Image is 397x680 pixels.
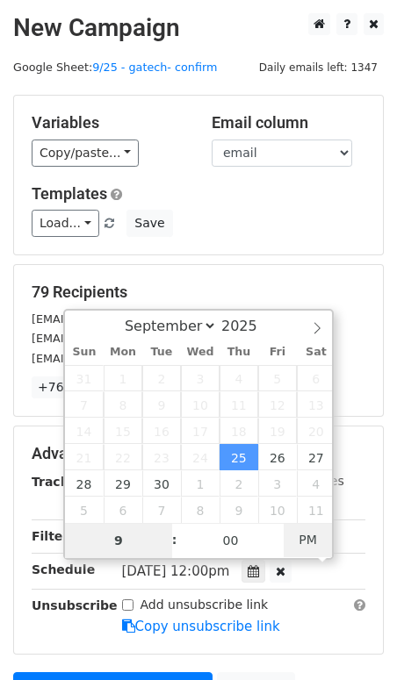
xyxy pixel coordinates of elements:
input: Hour [65,523,172,558]
small: Google Sheet: [13,61,217,74]
span: Click to toggle [284,522,332,557]
small: [EMAIL_ADDRESS][DOMAIN_NAME] [32,352,227,365]
span: September 10, 2025 [181,391,220,418]
span: September 1, 2025 [104,365,142,391]
h5: Variables [32,113,185,132]
span: September 23, 2025 [142,444,181,470]
span: Fri [258,347,297,358]
strong: Tracking [32,475,90,489]
h5: Advanced [32,444,365,463]
h2: New Campaign [13,13,384,43]
span: September 30, 2025 [142,470,181,497]
span: Sun [65,347,104,358]
span: September 15, 2025 [104,418,142,444]
h5: Email column [212,113,365,132]
span: September 16, 2025 [142,418,181,444]
span: August 31, 2025 [65,365,104,391]
span: Thu [220,347,258,358]
h5: 79 Recipients [32,283,365,302]
a: Copy/paste... [32,140,139,167]
span: Tue [142,347,181,358]
span: September 5, 2025 [258,365,297,391]
span: October 10, 2025 [258,497,297,523]
a: Load... [32,210,99,237]
label: UTM Codes [275,472,343,490]
span: October 4, 2025 [297,470,336,497]
span: October 9, 2025 [220,497,258,523]
span: September 18, 2025 [220,418,258,444]
span: Sat [297,347,336,358]
span: September 11, 2025 [220,391,258,418]
strong: Schedule [32,562,95,576]
span: Wed [181,347,220,358]
button: Save [126,210,172,237]
span: October 8, 2025 [181,497,220,523]
span: September 2, 2025 [142,365,181,391]
input: Year [217,318,280,334]
small: [EMAIL_ADDRESS][DOMAIN_NAME] [32,312,227,326]
span: September 17, 2025 [181,418,220,444]
span: October 11, 2025 [297,497,336,523]
span: September 7, 2025 [65,391,104,418]
span: Mon [104,347,142,358]
span: September 25, 2025 [220,444,258,470]
span: September 26, 2025 [258,444,297,470]
span: Daily emails left: 1347 [253,58,384,77]
span: October 3, 2025 [258,470,297,497]
a: Copy unsubscribe link [122,619,280,634]
span: September 29, 2025 [104,470,142,497]
input: Minute [177,523,285,558]
span: October 1, 2025 [181,470,220,497]
span: September 20, 2025 [297,418,336,444]
span: September 13, 2025 [297,391,336,418]
span: September 12, 2025 [258,391,297,418]
span: September 28, 2025 [65,470,104,497]
a: Templates [32,184,107,203]
span: October 6, 2025 [104,497,142,523]
span: [DATE] 12:00pm [122,563,230,579]
span: September 24, 2025 [181,444,220,470]
span: September 3, 2025 [181,365,220,391]
a: 9/25 - gatech- confirm [92,61,217,74]
a: Daily emails left: 1347 [253,61,384,74]
span: : [172,522,177,557]
span: October 5, 2025 [65,497,104,523]
span: September 9, 2025 [142,391,181,418]
span: September 27, 2025 [297,444,336,470]
a: +76 more [32,376,105,398]
span: September 4, 2025 [220,365,258,391]
small: [EMAIL_ADDRESS][DOMAIN_NAME] [32,332,227,345]
span: October 7, 2025 [142,497,181,523]
span: September 22, 2025 [104,444,142,470]
span: September 19, 2025 [258,418,297,444]
strong: Filters [32,529,76,543]
span: September 21, 2025 [65,444,104,470]
span: September 6, 2025 [297,365,336,391]
label: Add unsubscribe link [141,596,269,614]
span: October 2, 2025 [220,470,258,497]
span: September 14, 2025 [65,418,104,444]
strong: Unsubscribe [32,598,118,612]
span: September 8, 2025 [104,391,142,418]
iframe: Chat Widget [309,596,397,680]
